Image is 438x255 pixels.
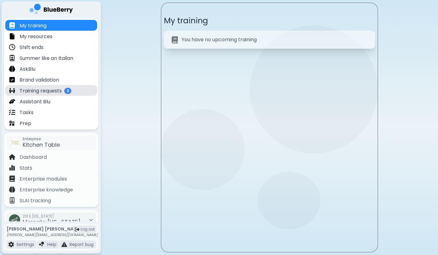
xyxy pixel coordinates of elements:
[20,197,51,204] p: SLAI tracking
[20,98,50,105] p: Assistant Blu
[9,66,15,72] img: file icon
[9,55,15,61] img: file icon
[9,120,15,126] img: file icon
[20,55,73,62] p: Summer like an Italian
[70,242,93,247] p: Report bug
[16,242,34,247] p: Settings
[7,232,98,237] p: [PERSON_NAME][EMAIL_ADDRESS][DOMAIN_NAME]
[61,242,67,247] img: file icon
[9,154,15,160] img: file icon
[20,65,35,73] p: AskBlu
[23,141,60,149] span: Kitchen Table
[9,87,15,94] img: file icon
[9,197,15,204] img: file icon
[182,36,257,43] p: You have no upcoming training
[10,138,20,148] img: company thumbnail
[39,242,45,247] img: file icon
[20,33,52,40] p: My resources
[9,165,15,171] img: file icon
[20,22,47,29] p: My training
[9,176,15,182] img: file icon
[23,214,80,219] span: 213 E [US_STATE]
[9,44,15,50] img: file icon
[164,16,375,26] p: My training
[9,109,15,115] img: file icon
[20,154,47,161] p: Dashboard
[9,214,20,226] img: company thumbnail
[29,4,73,16] img: company logo
[7,226,98,232] p: [PERSON_NAME] [PERSON_NAME]
[8,242,14,247] img: file icon
[23,136,60,141] span: Enterprise
[64,88,71,94] span: 2
[9,186,15,193] img: file icon
[81,227,95,232] span: Log out
[9,98,15,105] img: file icon
[9,77,15,83] img: file icon
[20,164,32,172] p: Stats
[20,186,73,194] p: Enterprise knowledge
[20,109,34,116] p: Tasks
[23,218,80,226] span: Mercato [US_STATE]
[20,76,59,84] p: Brand validation
[20,87,62,95] p: Training requests
[20,120,31,127] p: Prep
[172,36,178,43] img: No modules
[75,227,79,232] img: logout
[20,175,67,183] p: Enterprise modules
[20,44,43,51] p: Shift ends
[9,22,15,29] img: file icon
[47,242,56,247] p: Help
[9,33,15,39] img: file icon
